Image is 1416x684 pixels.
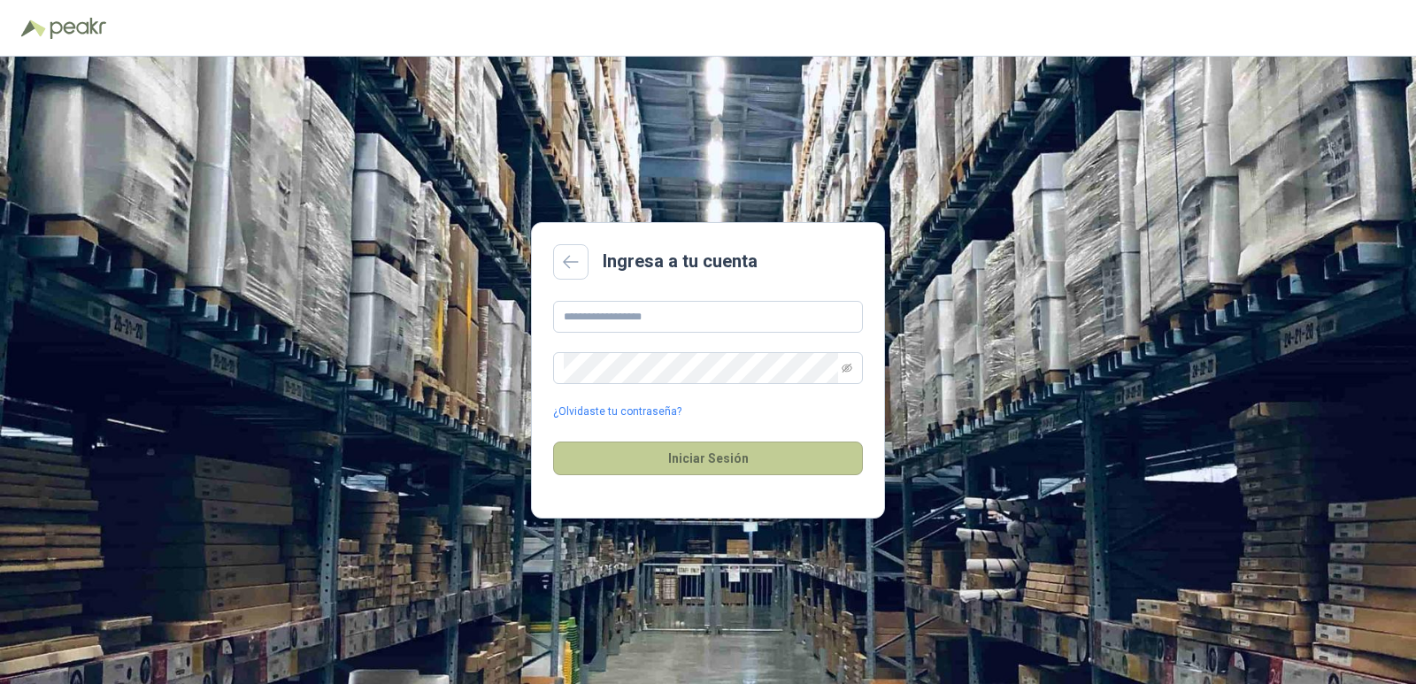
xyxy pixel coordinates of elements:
[21,19,46,37] img: Logo
[603,248,758,275] h2: Ingresa a tu cuenta
[50,18,106,39] img: Peakr
[553,403,681,420] a: ¿Olvidaste tu contraseña?
[553,442,863,475] button: Iniciar Sesión
[842,363,852,373] span: eye-invisible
